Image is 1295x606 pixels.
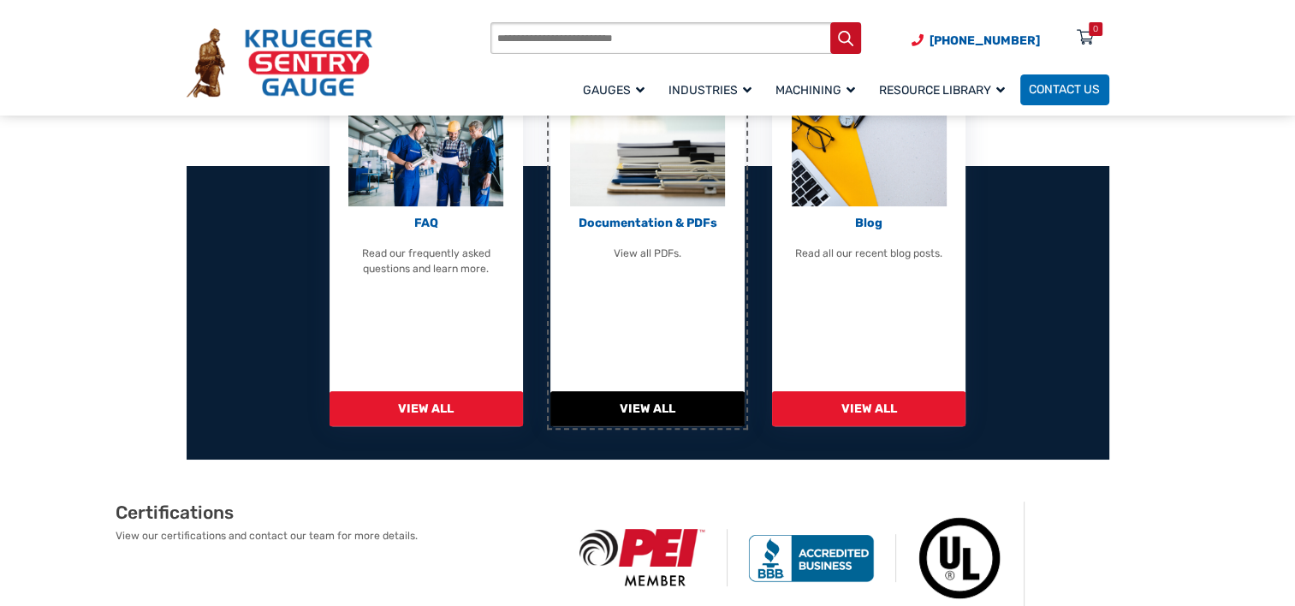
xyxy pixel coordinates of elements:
[559,529,728,587] img: PEI Member
[767,72,870,107] a: Machining
[550,391,744,426] span: View All
[772,391,965,426] span: View All
[116,528,559,544] p: View our certifications and contact our team for more details.
[1029,83,1100,98] span: Contact Us
[330,74,523,425] a: FAQ FAQ Read our frequently asked questions and learn more. View All
[660,72,767,107] a: Industries
[772,74,965,425] a: Blog Blog Read all our recent blog posts. View All
[912,32,1040,50] a: Phone Number (920) 434-8860
[574,72,660,107] a: Gauges
[348,103,503,206] img: FAQ
[550,74,744,425] a: Documentation And PDFs Documentation & PDFs View all PDFs. View All
[116,502,559,524] h2: Certifications
[348,246,505,277] p: Read our frequently asked questions and learn more.
[570,103,725,206] img: Documentation And PDFs
[330,391,523,426] span: View All
[870,72,1020,107] a: Resource Library
[569,246,726,261] p: View all PDFs.
[728,534,896,582] img: BBB
[668,83,751,98] span: Industries
[569,214,726,232] p: Documentation & PDFs
[1093,22,1098,36] div: 0
[791,214,947,232] p: Blog
[775,83,855,98] span: Machining
[879,83,1005,98] span: Resource Library
[348,214,505,232] p: FAQ
[1020,74,1109,105] a: Contact Us
[187,28,372,97] img: Krueger Sentry Gauge
[583,83,645,98] span: Gauges
[792,103,947,206] img: Blog
[930,33,1040,48] span: [PHONE_NUMBER]
[791,246,947,261] p: Read all our recent blog posts.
